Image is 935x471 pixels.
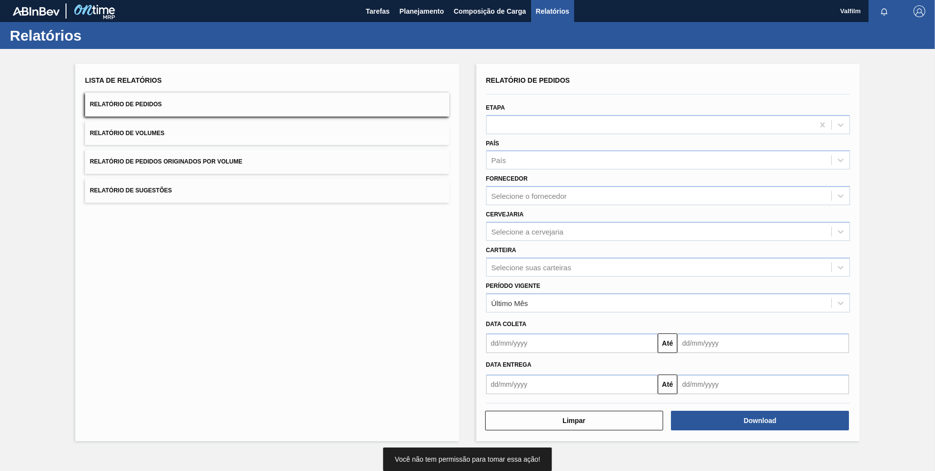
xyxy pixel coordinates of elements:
span: Planejamento [400,5,444,17]
button: Até [658,333,677,353]
input: dd/mm/yyyy [677,375,849,394]
span: Data entrega [486,361,532,368]
input: dd/mm/yyyy [486,333,658,353]
div: Selecione o fornecedor [491,192,567,200]
label: Fornecedor [486,175,528,182]
span: Relatório de Pedidos [486,76,570,84]
label: País [486,140,499,147]
label: Período Vigente [486,283,540,289]
span: Data coleta [486,321,527,328]
button: Notificações [868,4,900,18]
span: Relatório de Pedidos Originados por Volume [90,158,243,165]
div: Último Mês [491,299,528,307]
input: dd/mm/yyyy [486,375,658,394]
button: Relatório de Pedidos [85,93,449,117]
label: Carteira [486,247,516,254]
div: Selecione suas carteiras [491,263,571,271]
h1: Relatórios [10,30,183,41]
img: TNhmsLtSVTkK8tSr43FrP2fwEKptu5GPRR3wAAAABJRU5ErkJggg== [13,7,60,16]
div: Selecione a cervejaria [491,227,564,235]
span: Lista de Relatórios [85,76,162,84]
span: Relatórios [536,5,569,17]
div: País [491,156,506,165]
button: Relatório de Sugestões [85,179,449,203]
button: Download [671,411,849,430]
button: Limpar [485,411,663,430]
label: Etapa [486,104,505,111]
input: dd/mm/yyyy [677,333,849,353]
span: Relatório de Volumes [90,130,164,137]
span: Relatório de Pedidos [90,101,162,108]
span: Você não tem permissão para tomar essa ação! [395,455,540,463]
button: Relatório de Pedidos Originados por Volume [85,150,449,174]
label: Cervejaria [486,211,524,218]
span: Composição de Carga [454,5,526,17]
button: Relatório de Volumes [85,121,449,145]
img: Logout [913,5,925,17]
button: Até [658,375,677,394]
span: Tarefas [366,5,390,17]
span: Relatório de Sugestões [90,187,172,194]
